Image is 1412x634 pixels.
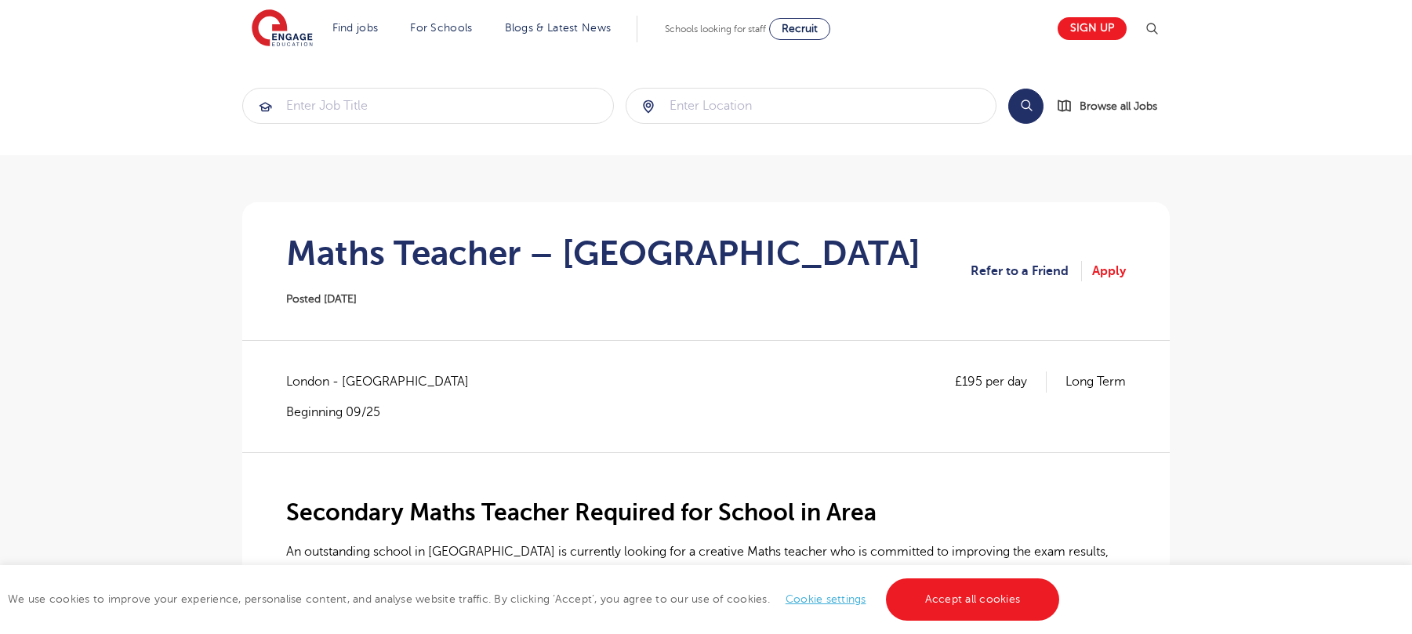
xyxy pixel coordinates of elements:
a: For Schools [410,22,472,34]
a: Accept all cookies [886,578,1060,621]
img: Engage Education [252,9,313,49]
button: Search [1008,89,1044,124]
a: Browse all Jobs [1056,97,1170,115]
p: Long Term [1065,371,1126,392]
a: Recruit [769,18,830,40]
div: Submit [242,88,614,124]
a: Sign up [1058,17,1127,40]
p: Beginning 09/25 [286,404,485,421]
span: We use cookies to improve your experience, personalise content, and analyse website traffic. By c... [8,593,1063,605]
span: Recruit [782,23,818,34]
a: Blogs & Latest News [505,22,612,34]
p: An outstanding school in [GEOGRAPHIC_DATA] is currently looking for a creative Maths teacher who ... [286,542,1126,583]
h2: Secondary Maths Teacher Required for School in Area [286,499,1126,526]
div: Submit [626,88,997,124]
a: Apply [1092,261,1126,281]
input: Submit [626,89,996,123]
p: £195 per day [955,371,1047,392]
a: Cookie settings [786,593,866,605]
h1: Maths Teacher – [GEOGRAPHIC_DATA] [286,234,920,273]
a: Find jobs [332,22,379,34]
a: Refer to a Friend [971,261,1082,281]
input: Submit [243,89,613,123]
span: London - [GEOGRAPHIC_DATA] [286,371,485,392]
span: Browse all Jobs [1080,97,1157,115]
span: Posted [DATE] [286,293,357,305]
span: Schools looking for staff [665,24,766,34]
